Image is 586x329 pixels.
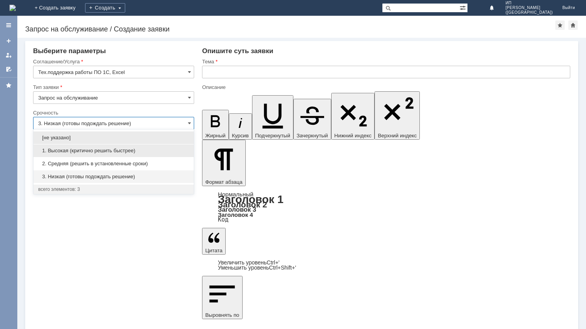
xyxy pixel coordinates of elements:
[297,133,328,139] span: Зачеркнутый
[267,259,280,266] span: Ctrl+'
[33,110,193,115] div: Срочность
[218,216,228,223] a: Код
[38,186,189,192] div: всего элементов: 3
[9,5,16,11] a: Перейти на домашнюю страницу
[568,20,578,30] div: Сделать домашней страницей
[2,35,15,47] a: Создать заявку
[2,49,15,61] a: Мои заявки
[85,3,125,13] div: Создать
[202,140,245,186] button: Формат абзаца
[218,191,253,198] a: Нормальный
[2,63,15,76] a: Мои согласования
[38,148,189,154] span: 1. Высокая (критично решить быстрее)
[202,47,273,55] span: Опишите суть заявки
[269,264,296,271] span: Ctrl+Shift+'
[506,6,553,10] span: [PERSON_NAME]
[202,260,570,270] div: Цитата
[218,193,284,205] a: Заголовок 1
[229,113,252,140] button: Курсив
[218,264,296,271] a: Decrease
[33,47,106,55] span: Выберите параметры
[506,10,553,15] span: ([GEOGRAPHIC_DATA])
[506,1,553,6] span: ИП
[205,133,226,139] span: Жирный
[202,276,242,319] button: Выровнять по
[218,211,253,218] a: Заголовок 4
[255,133,290,139] span: Подчеркнутый
[202,85,569,90] div: Описание
[331,93,375,140] button: Нижний индекс
[252,95,293,140] button: Подчеркнутый
[218,200,267,209] a: Заголовок 2
[218,206,256,213] a: Заголовок 3
[375,91,420,140] button: Верхний индекс
[38,135,189,141] span: [не указано]
[25,25,555,33] div: Запрос на обслуживание / Создание заявки
[202,228,226,255] button: Цитата
[38,174,189,180] span: 3. Низкая (готовы подождать решение)
[218,259,280,266] a: Increase
[38,161,189,167] span: 2. Средняя (решить в установленные сроки)
[202,110,229,140] button: Жирный
[202,192,570,222] div: Формат абзаца
[232,133,249,139] span: Курсив
[293,99,331,140] button: Зачеркнутый
[555,20,565,30] div: Добавить в избранное
[202,59,569,64] div: Тема
[9,5,16,11] img: logo
[205,179,242,185] span: Формат абзаца
[334,133,372,139] span: Нижний индекс
[378,133,417,139] span: Верхний индекс
[205,248,223,253] span: Цитата
[460,4,467,11] span: Расширенный поиск
[205,312,239,318] span: Выровнять по
[33,59,193,64] div: Соглашение/Услуга
[33,85,193,90] div: Тип заявки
